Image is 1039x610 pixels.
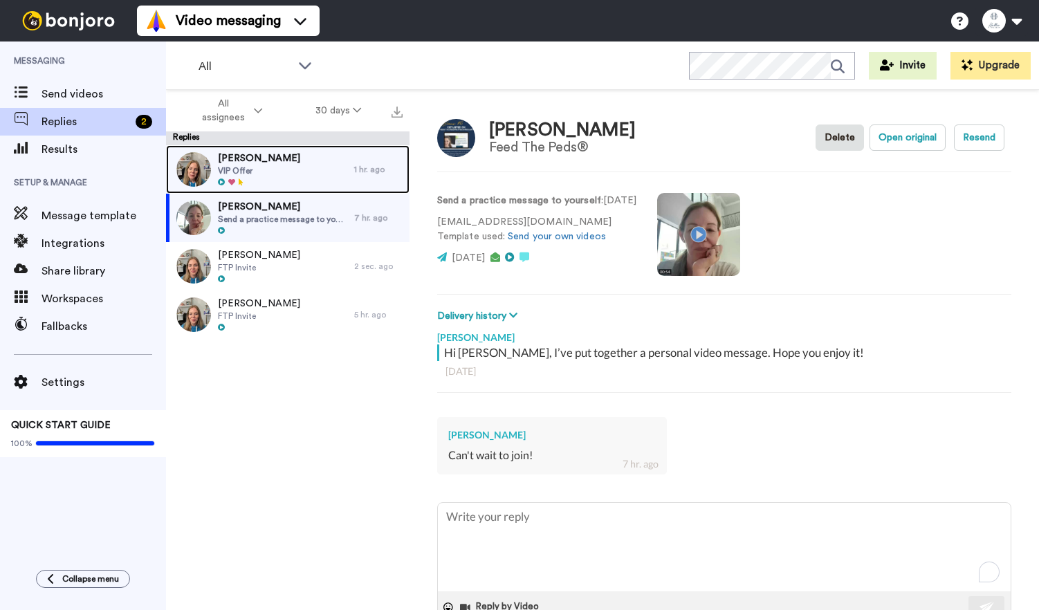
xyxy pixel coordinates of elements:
[508,232,606,241] a: Send your own videos
[11,420,111,430] span: QUICK START GUIDE
[42,263,166,279] span: Share library
[218,151,300,165] span: [PERSON_NAME]
[437,194,636,208] p: : [DATE]
[448,447,656,463] div: Can't wait to join!
[954,124,1004,151] button: Resend
[42,374,166,391] span: Settings
[452,253,485,263] span: [DATE]
[176,201,211,235] img: bc97d674-a63e-43a9-b900-5fbeae9bcdff-thumb.jpg
[437,196,601,205] strong: Send a practice message to yourself
[448,428,656,442] div: [PERSON_NAME]
[438,503,1011,591] textarea: To enrich screen reader interactions, please activate Accessibility in Grammarly extension settings
[869,52,937,80] button: Invite
[42,318,166,335] span: Fallbacks
[11,438,33,449] span: 100%
[42,235,166,252] span: Integrations
[218,262,300,273] span: FTP Invite
[166,290,410,339] a: [PERSON_NAME]FTP Invite5 hr. ago
[42,113,130,130] span: Replies
[17,11,120,30] img: bj-logo-header-white.svg
[166,194,410,242] a: [PERSON_NAME]Send a practice message to yourself7 hr. ago
[218,311,300,322] span: FTP Invite
[176,11,281,30] span: Video messaging
[354,212,403,223] div: 7 hr. ago
[166,131,410,145] div: Replies
[870,124,946,151] button: Open original
[354,309,403,320] div: 5 hr. ago
[42,86,166,102] span: Send videos
[218,165,300,176] span: VIP Offer
[950,52,1031,80] button: Upgrade
[445,364,1003,378] div: [DATE]
[199,58,291,75] span: All
[218,248,300,262] span: [PERSON_NAME]
[218,214,347,225] span: Send a practice message to yourself
[392,107,403,118] img: export.svg
[42,207,166,224] span: Message template
[444,344,1008,361] div: Hi [PERSON_NAME], I’ve put together a personal video message. Hope you enjoy it!
[437,215,636,244] p: [EMAIL_ADDRESS][DOMAIN_NAME] Template used:
[387,100,407,121] button: Export all results that match these filters now.
[354,164,403,175] div: 1 hr. ago
[166,242,410,290] a: [PERSON_NAME]FTP Invite2 sec. ago
[489,120,636,140] div: [PERSON_NAME]
[289,98,388,123] button: 30 days
[218,200,347,214] span: [PERSON_NAME]
[195,97,251,124] span: All assignees
[176,249,211,284] img: ab1b73d4-a3ca-4dc8-93c0-50c1497d9326-thumb.jpg
[437,119,475,157] img: Image of Hallie Bulkin
[354,261,403,272] div: 2 sec. ago
[169,91,289,130] button: All assignees
[145,10,167,32] img: vm-color.svg
[36,570,130,588] button: Collapse menu
[42,290,166,307] span: Workspaces
[437,308,522,324] button: Delivery history
[136,115,152,129] div: 2
[62,573,119,584] span: Collapse menu
[437,324,1011,344] div: [PERSON_NAME]
[489,140,636,155] div: Feed The Peds®
[218,297,300,311] span: [PERSON_NAME]
[42,141,166,158] span: Results
[176,152,211,187] img: 54a036ba-fad4-4c84-a425-62d8b485fa3c-thumb.jpg
[166,145,410,194] a: [PERSON_NAME]VIP Offer1 hr. ago
[816,124,864,151] button: Delete
[176,297,211,332] img: 63f0fb0a-2f56-4f6b-bc10-7cf5342ebc0b-thumb.jpg
[623,457,659,471] div: 7 hr. ago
